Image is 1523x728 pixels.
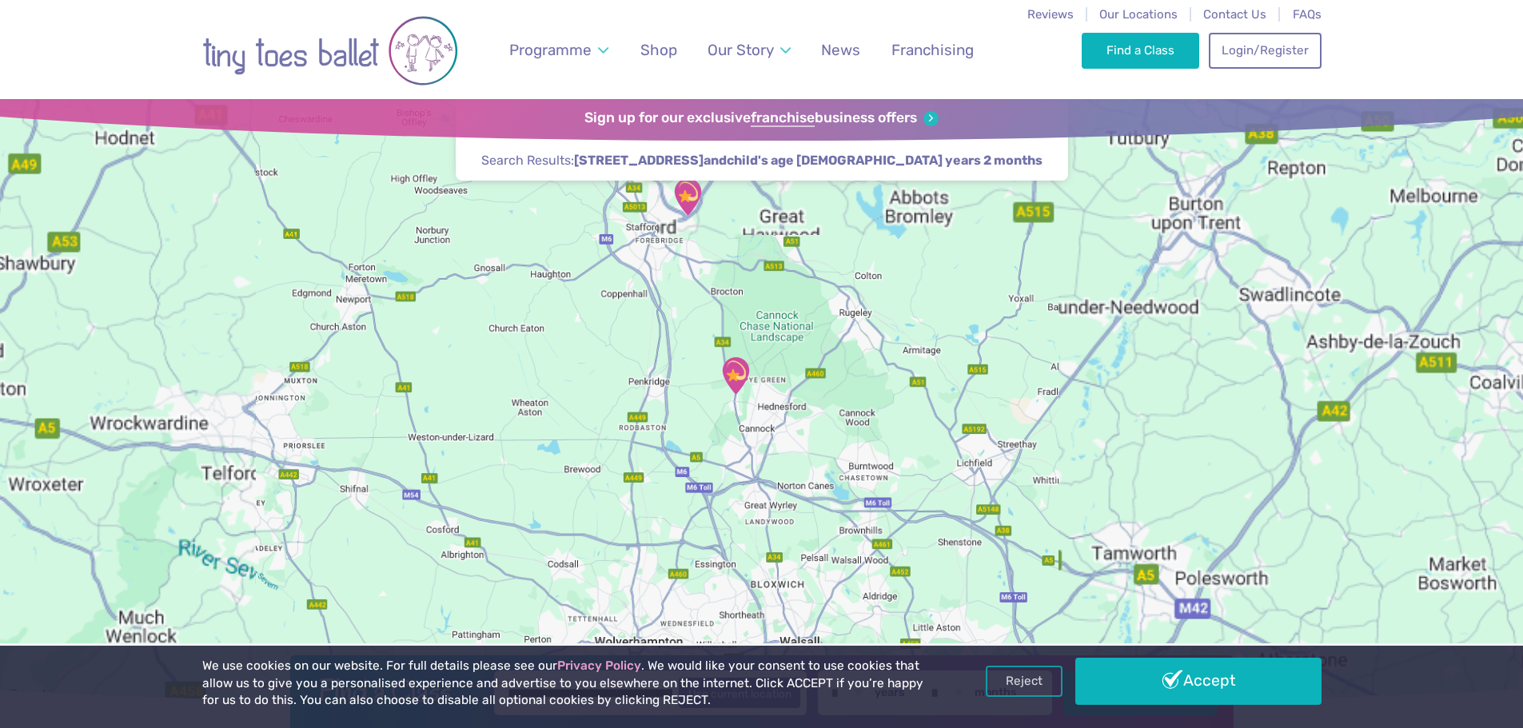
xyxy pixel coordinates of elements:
a: Reviews [1027,7,1074,22]
a: FAQs [1293,7,1322,22]
span: Our Story [708,41,774,59]
span: News [821,41,860,59]
strong: franchise [751,109,815,127]
a: Reject [986,666,1063,696]
span: Franchising [891,41,974,59]
a: Shop [632,31,684,69]
strong: and [574,153,1043,168]
a: News [814,31,868,69]
span: child's age [DEMOGRAPHIC_DATA] years 2 months [727,152,1043,169]
a: Login/Register [1209,33,1321,68]
span: Shop [640,41,677,59]
a: Our Locations [1099,7,1178,22]
div: Huntington Community Centre [716,356,756,396]
a: Franchising [883,31,981,69]
a: Accept [1075,658,1322,704]
a: Privacy Policy [557,658,641,673]
a: Sign up for our exclusivefranchisebusiness offers [584,109,939,127]
a: Our Story [700,31,798,69]
div: Tiny Toes Ballet Dance Studio [668,177,708,217]
a: Programme [501,31,616,69]
p: We use cookies on our website. For full details please see our . We would like your consent to us... [202,658,930,710]
img: tiny toes ballet [202,10,458,91]
span: [STREET_ADDRESS] [574,152,704,169]
a: Find a Class [1082,33,1199,68]
a: Contact Us [1203,7,1266,22]
span: Programme [509,41,592,59]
